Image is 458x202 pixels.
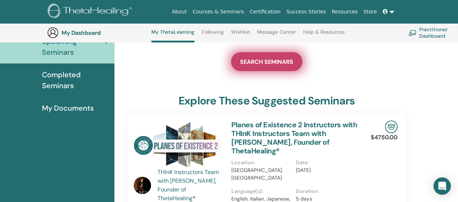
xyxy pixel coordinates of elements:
[283,5,329,18] a: Success Stories
[190,5,247,18] a: Courses & Seminars
[231,52,302,71] a: SEARCH SEMINARS
[62,29,134,36] h3: My Dashboard
[296,166,356,174] p: [DATE]
[151,29,194,42] a: My ThetaLearning
[231,29,250,41] a: Wishlist
[231,187,291,195] p: Language(s) :
[371,133,398,142] p: $4750.00
[42,36,105,58] span: Upcoming Seminars
[296,187,356,195] p: Duration :
[329,5,361,18] a: Resources
[231,159,291,166] p: Location :
[169,5,189,18] a: About
[296,159,356,166] p: Date :
[47,27,59,38] img: generic-user-icon.jpg
[48,4,134,20] img: logo.png
[408,30,416,36] img: chalkboard-teacher.svg
[247,5,283,18] a: Certification
[385,120,398,133] img: In-Person Seminar
[240,58,293,66] span: SEARCH SEMINARS
[42,69,109,91] span: Completed Seminars
[42,103,94,114] span: My Documents
[231,166,291,182] p: [GEOGRAPHIC_DATA], [GEOGRAPHIC_DATA]
[202,29,224,41] a: Following
[178,94,355,107] h3: explore these suggested seminars
[303,29,345,41] a: Help & Resources
[257,29,296,41] a: Message Center
[134,177,151,194] img: default.jpg
[361,5,380,18] a: Store
[433,177,451,195] div: Open Intercom Messenger
[231,120,357,156] a: Planes of Existence 2 Instructors with THInK Instructors Team with [PERSON_NAME], Founder of Thet...
[134,120,223,170] img: Planes of Existence 2 Instructors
